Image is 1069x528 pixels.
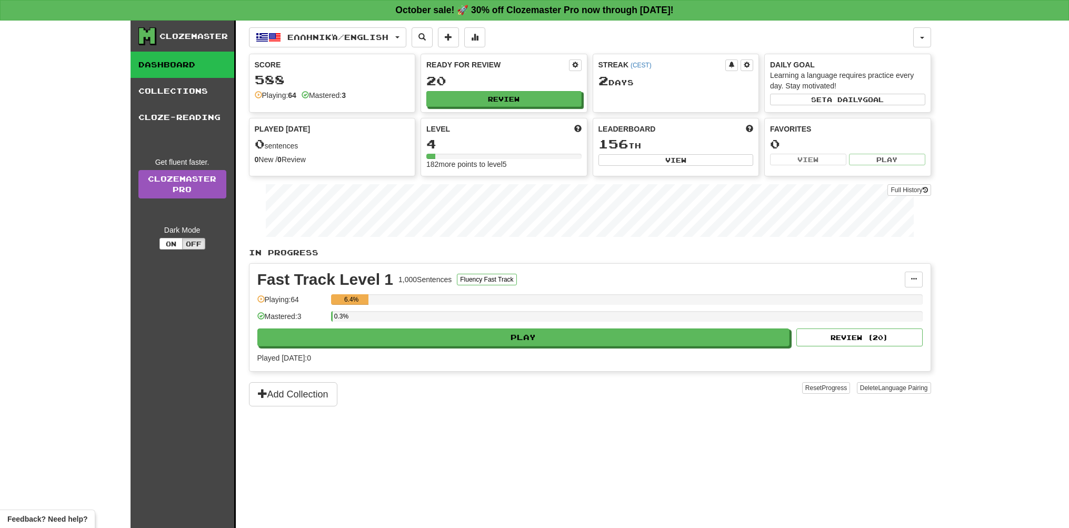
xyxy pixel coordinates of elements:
[426,124,450,134] span: Level
[412,27,433,47] button: Search sentences
[257,272,394,287] div: Fast Track Level 1
[598,59,726,70] div: Streak
[631,62,652,69] a: (CEST)
[342,91,346,99] strong: 3
[598,74,754,88] div: Day s
[426,159,582,170] div: 182 more points to level 5
[182,238,205,250] button: Off
[277,155,282,164] strong: 0
[257,311,326,328] div: Mastered: 3
[598,124,656,134] span: Leaderboard
[159,31,228,42] div: Clozemaster
[288,91,296,99] strong: 64
[878,384,927,392] span: Language Pairing
[255,137,410,151] div: sentences
[138,170,226,198] a: ClozemasterPro
[255,136,265,151] span: 0
[857,382,931,394] button: DeleteLanguage Pairing
[334,294,369,305] div: 6.4%
[598,136,628,151] span: 156
[249,382,337,406] button: Add Collection
[770,137,925,151] div: 0
[255,59,410,70] div: Score
[426,137,582,151] div: 4
[770,154,846,165] button: View
[255,73,410,86] div: 588
[598,137,754,151] div: th
[249,247,931,258] p: In Progress
[770,70,925,91] div: Learning a language requires practice every day. Stay motivated!
[770,124,925,134] div: Favorites
[255,155,259,164] strong: 0
[887,184,931,196] button: Full History
[257,328,790,346] button: Play
[131,104,234,131] a: Cloze-Reading
[249,27,406,47] button: Ελληνικά/English
[770,94,925,105] button: Seta dailygoal
[138,157,226,167] div: Get fluent faster.
[398,274,452,285] div: 1,000 Sentences
[287,33,388,42] span: Ελληνικά / English
[598,154,754,166] button: View
[257,294,326,312] div: Playing: 64
[7,514,87,524] span: Open feedback widget
[802,382,850,394] button: ResetProgress
[395,5,673,15] strong: October sale! 🚀 30% off Clozemaster Pro now through [DATE]!
[574,124,582,134] span: Score more points to level up
[426,91,582,107] button: Review
[159,238,183,250] button: On
[438,27,459,47] button: Add sentence to collection
[138,225,226,235] div: Dark Mode
[746,124,753,134] span: This week in points, UTC
[426,74,582,87] div: 20
[257,354,311,362] span: Played [DATE]: 0
[822,384,847,392] span: Progress
[457,274,516,285] button: Fluency Fast Track
[796,328,923,346] button: Review (20)
[426,59,569,70] div: Ready for Review
[255,124,311,134] span: Played [DATE]
[770,59,925,70] div: Daily Goal
[849,154,925,165] button: Play
[827,96,863,103] span: a daily
[255,90,296,101] div: Playing:
[255,154,410,165] div: New / Review
[302,90,346,101] div: Mastered:
[464,27,485,47] button: More stats
[131,52,234,78] a: Dashboard
[598,73,608,88] span: 2
[131,78,234,104] a: Collections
